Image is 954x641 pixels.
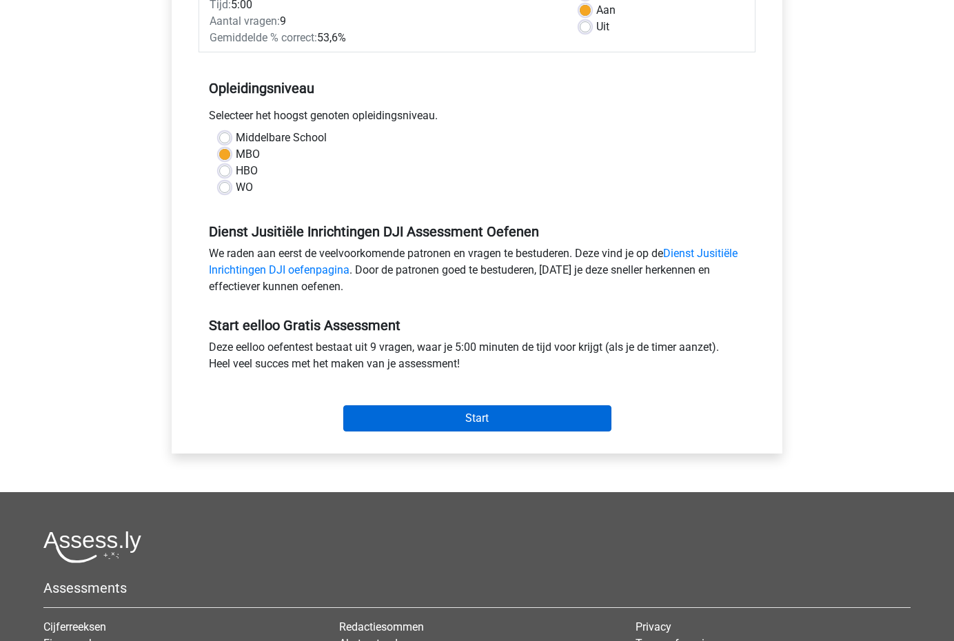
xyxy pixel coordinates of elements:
h5: Assessments [43,580,911,596]
div: 9 [199,13,569,30]
a: Redactiesommen [339,620,424,633]
img: Assessly logo [43,531,141,563]
span: Gemiddelde % correct: [210,31,317,44]
label: WO [236,179,253,196]
label: HBO [236,163,258,179]
h5: Opleidingsniveau [209,74,745,102]
a: Privacy [636,620,671,633]
label: Middelbare School [236,130,327,146]
div: Selecteer het hoogst genoten opleidingsniveau. [199,108,755,130]
span: Aantal vragen: [210,14,280,28]
h5: Dienst Jusitiële Inrichtingen DJI Assessment Oefenen [209,223,745,240]
label: MBO [236,146,260,163]
input: Start [343,405,611,431]
div: Deze eelloo oefentest bestaat uit 9 vragen, waar je 5:00 minuten de tijd voor krijgt (als je de t... [199,339,755,378]
a: Cijferreeksen [43,620,106,633]
h5: Start eelloo Gratis Assessment [209,317,745,334]
label: Aan [596,2,616,19]
label: Uit [596,19,609,35]
a: Dienst Jusitiële Inrichtingen DJI oefenpagina [209,247,738,276]
div: We raden aan eerst de veelvoorkomende patronen en vragen te bestuderen. Deze vind je op de . Door... [199,245,755,301]
div: 53,6% [199,30,569,46]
